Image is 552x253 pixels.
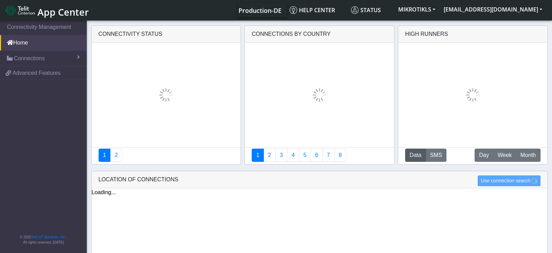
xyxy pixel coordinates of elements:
a: Deployment status [110,149,122,162]
button: Month [516,149,540,162]
button: Week [493,149,516,162]
button: MIKROTIKLS [394,3,440,16]
span: Week [497,151,512,159]
a: Status [348,3,394,17]
a: Your current platform instance [238,3,281,17]
a: Not Connected for 30 days [334,149,346,162]
span: Production-DE [239,6,282,15]
img: knowledge.svg [290,6,297,14]
a: Help center [287,3,348,17]
span: Month [520,151,536,159]
a: Telit IoT Solutions, Inc. [31,235,66,239]
button: Day [475,149,493,162]
div: Loading... [92,188,547,197]
span: Advanced Features [12,69,61,77]
img: loading.gif [159,88,173,102]
button: SMS [426,149,447,162]
a: Connections By Country [252,149,264,162]
a: App Center [6,3,88,18]
img: loading.gif [312,88,326,102]
button: Data [405,149,426,162]
a: Zero Session [323,149,335,162]
a: Connectivity status [99,149,111,162]
img: loading.gif [466,88,480,102]
div: Connections By Country [245,26,394,43]
img: logo-telit-cinterion-gw-new.png [6,5,35,16]
span: Help center [290,6,335,14]
div: High Runners [405,30,448,38]
a: 14 Days Trend [311,149,323,162]
span: App Center [37,6,89,18]
nav: Summary paging [252,149,387,162]
span: Day [479,151,489,159]
a: Usage by Carrier [299,149,311,162]
a: Carrier [264,149,276,162]
a: Usage per Country [275,149,287,162]
div: Connectivity status [92,26,241,43]
span: Connections [14,54,45,63]
div: LOCATION OF CONNECTIONS [92,171,547,188]
button: Use connection search [478,175,540,186]
img: loading [530,177,537,184]
button: [EMAIL_ADDRESS][DOMAIN_NAME] [440,3,546,16]
span: Status [351,6,381,14]
img: status.svg [351,6,359,14]
nav: Summary paging [99,149,234,162]
a: Connections By Carrier [287,149,299,162]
